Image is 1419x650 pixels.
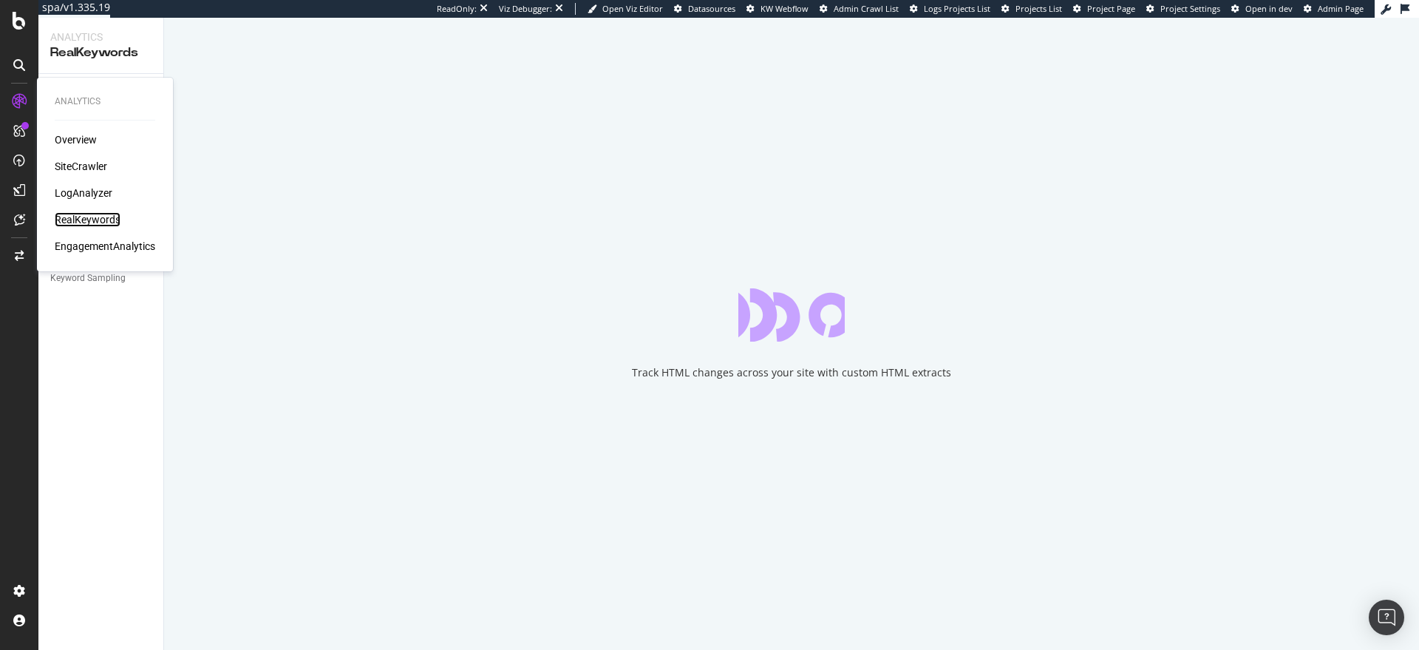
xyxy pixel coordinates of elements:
[910,3,990,15] a: Logs Projects List
[55,159,107,174] a: SiteCrawler
[55,239,155,254] a: EngagementAnalytics
[50,271,126,286] div: Keyword Sampling
[1146,3,1220,15] a: Project Settings
[820,3,899,15] a: Admin Crawl List
[1318,3,1364,14] span: Admin Page
[437,3,477,15] div: ReadOnly:
[1369,600,1404,635] div: Open Intercom Messenger
[632,365,951,380] div: Track HTML changes across your site with custom HTML extracts
[1304,3,1364,15] a: Admin Page
[1087,3,1135,14] span: Project Page
[55,95,155,108] div: Analytics
[55,132,97,147] a: Overview
[674,3,735,15] a: Datasources
[688,3,735,14] span: Datasources
[499,3,552,15] div: Viz Debugger:
[50,44,152,61] div: RealKeywords
[1001,3,1062,15] a: Projects List
[55,186,112,200] a: LogAnalyzer
[1231,3,1293,15] a: Open in dev
[760,3,809,14] span: KW Webflow
[1160,3,1220,14] span: Project Settings
[746,3,809,15] a: KW Webflow
[738,288,845,342] div: animation
[588,3,663,15] a: Open Viz Editor
[55,212,120,227] a: RealKeywords
[602,3,663,14] span: Open Viz Editor
[50,271,153,286] a: Keyword Sampling
[924,3,990,14] span: Logs Projects List
[1245,3,1293,14] span: Open in dev
[1073,3,1135,15] a: Project Page
[50,30,152,44] div: Analytics
[1015,3,1062,14] span: Projects List
[834,3,899,14] span: Admin Crawl List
